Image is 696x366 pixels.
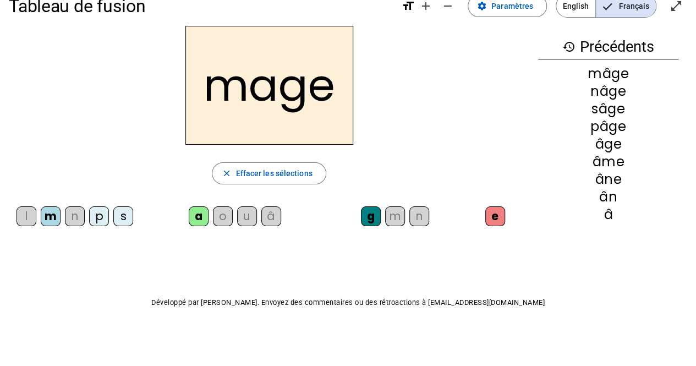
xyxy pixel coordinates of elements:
[538,173,678,186] div: âne
[477,1,487,11] mat-icon: settings
[538,67,678,80] div: mâge
[235,167,312,180] span: Effacer les sélections
[113,206,133,226] div: s
[261,206,281,226] div: â
[409,206,429,226] div: n
[538,85,678,98] div: nâge
[538,208,678,221] div: â
[221,168,231,178] mat-icon: close
[538,35,678,59] h3: Précédents
[213,206,233,226] div: o
[185,26,353,145] h2: mage
[89,206,109,226] div: p
[385,206,405,226] div: m
[538,155,678,168] div: âme
[538,102,678,116] div: sâge
[189,206,209,226] div: a
[9,296,687,309] p: Développé par [PERSON_NAME]. Envoyez des commentaires ou des rétroactions à [EMAIL_ADDRESS][DOMAI...
[65,206,85,226] div: n
[538,138,678,151] div: âge
[361,206,381,226] div: g
[485,206,505,226] div: e
[41,206,61,226] div: m
[212,162,326,184] button: Effacer les sélections
[17,206,36,226] div: l
[237,206,257,226] div: u
[538,190,678,204] div: ân
[538,120,678,133] div: pâge
[562,40,576,53] mat-icon: history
